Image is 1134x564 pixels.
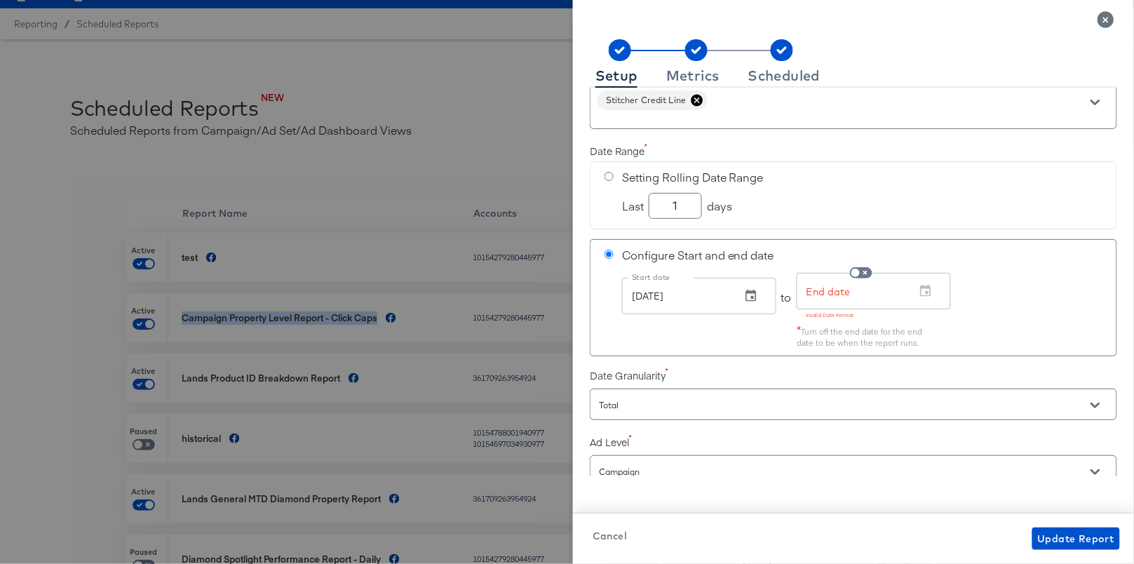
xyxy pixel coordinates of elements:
div: Setting Rolling Date RangeLastdays [590,161,1117,229]
button: Cancel [587,528,633,545]
div: Setup [595,70,637,81]
button: Open [1085,462,1106,483]
div: Configure Start and end dateStart datetoEnd dateInvalid Date Format*Turn off the end date for the... [590,239,1117,356]
label: Date Range [590,144,1117,158]
div: Metrics [666,70,720,81]
span: Stitcher Credit Line [598,95,694,105]
span: Last [622,198,644,214]
div: Turn off the end date for the end date to be when the report runs. [797,322,941,349]
span: Cancel [593,528,627,545]
span: days [707,198,732,214]
label: Date Granularity [590,368,1117,382]
label: Ad Level [590,435,1117,449]
span: Setting Rolling Date Range [622,169,1102,185]
span: Configure Start and end date [622,247,774,263]
button: Open [1085,92,1106,113]
button: Update Report [1032,528,1120,550]
div: Stitcher Credit Line [598,90,708,110]
span: to [781,289,792,305]
p: Invalid Date Format [806,311,941,320]
div: Scheduled [748,70,821,81]
span: Update Report [1038,530,1114,548]
button: Open [1085,395,1106,416]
